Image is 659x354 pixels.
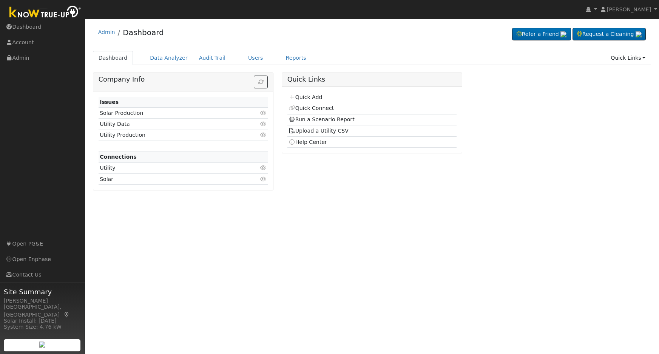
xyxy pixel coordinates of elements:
[289,116,355,122] a: Run a Scenario Report
[39,342,45,348] img: retrieve
[4,297,81,305] div: [PERSON_NAME]
[4,287,81,297] span: Site Summary
[560,31,566,37] img: retrieve
[4,323,81,331] div: System Size: 4.76 kW
[260,121,267,127] i: Click to view
[289,139,327,145] a: Help Center
[242,51,269,65] a: Users
[260,165,267,170] i: Click to view
[144,51,193,65] a: Data Analyzer
[289,128,349,134] a: Upload a Utility CSV
[260,176,267,182] i: Click to view
[607,6,651,12] span: [PERSON_NAME]
[123,28,164,37] a: Dashboard
[4,317,81,325] div: Solar Install: [DATE]
[100,99,119,105] strong: Issues
[99,162,241,173] td: Utility
[98,29,115,35] a: Admin
[4,303,81,319] div: [GEOGRAPHIC_DATA], [GEOGRAPHIC_DATA]
[99,130,241,141] td: Utility Production
[512,28,571,41] a: Refer a Friend
[6,4,85,21] img: Know True-Up
[99,119,241,130] td: Utility Data
[287,76,457,83] h5: Quick Links
[280,51,312,65] a: Reports
[193,51,231,65] a: Audit Trail
[93,51,133,65] a: Dashboard
[260,132,267,138] i: Click to view
[63,312,70,318] a: Map
[573,28,646,41] a: Request a Cleaning
[260,110,267,116] i: Click to view
[99,174,241,185] td: Solar
[99,76,268,83] h5: Company Info
[605,51,651,65] a: Quick Links
[100,154,137,160] strong: Connections
[636,31,642,37] img: retrieve
[289,94,322,100] a: Quick Add
[289,105,334,111] a: Quick Connect
[99,108,241,119] td: Solar Production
